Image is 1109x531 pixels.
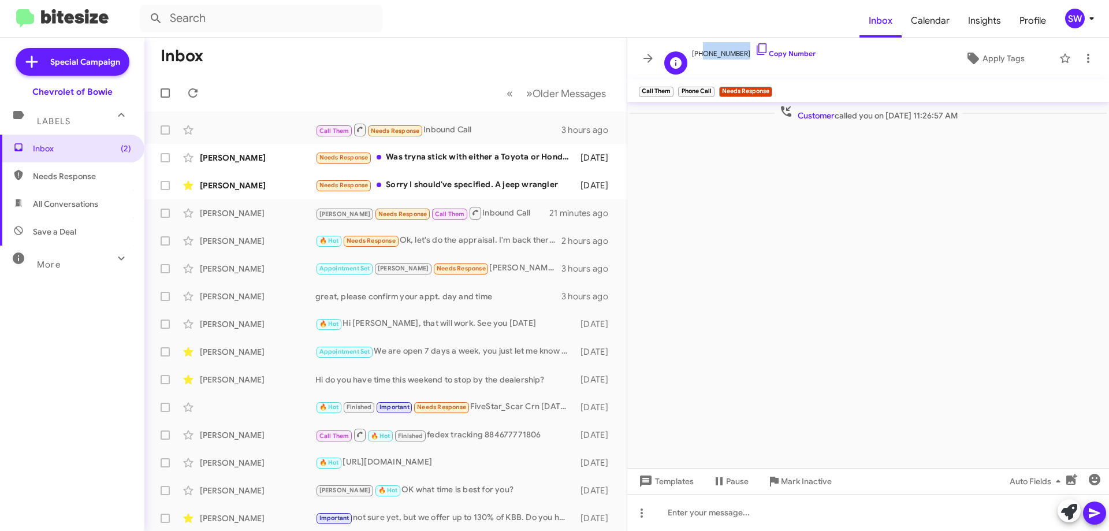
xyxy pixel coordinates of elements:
span: Save a Deal [33,226,76,237]
div: OK what time is best for you? [315,484,575,497]
span: Needs Response [371,127,420,135]
div: [DATE] [575,346,617,358]
div: Chevrolet of Bowie [32,86,113,98]
div: 2 hours ago [561,235,617,247]
nav: Page navigation example [500,81,613,105]
span: Needs Response [319,181,369,189]
span: 🔥 Hot [378,487,398,494]
button: Pause [703,471,758,492]
button: Templates [627,471,703,492]
div: [PERSON_NAME] [200,513,315,524]
span: More [37,259,61,270]
span: Inbox [33,143,131,154]
span: Special Campaign [50,56,120,68]
button: Previous [500,81,520,105]
span: [PERSON_NAME] [319,487,371,494]
div: [PERSON_NAME] [200,485,315,496]
span: Important [319,514,349,522]
span: Older Messages [533,87,606,100]
span: Labels [37,116,70,127]
a: Inbox [859,4,902,38]
div: 3 hours ago [561,263,617,274]
div: [DATE] [575,318,617,330]
span: Needs Response [437,265,486,272]
span: 🔥 Hot [319,237,339,244]
span: 🔥 Hot [319,403,339,411]
div: [PERSON_NAME] [200,346,315,358]
div: SW [1065,9,1085,28]
span: » [526,86,533,101]
span: Finished [347,403,372,411]
div: 21 minutes ago [549,207,617,219]
span: Needs Response [319,154,369,161]
span: Call Them [435,210,465,218]
div: [URL][DOMAIN_NAME] [315,456,575,469]
div: Inbound Call [315,122,561,137]
span: Needs Response [417,403,466,411]
span: [PHONE_NUMBER] [692,42,816,60]
div: [DATE] [575,513,617,524]
span: 🔥 Hot [319,320,339,328]
div: [DATE] [575,180,617,191]
span: called you on [DATE] 11:26:57 AM [775,105,962,121]
a: Calendar [902,4,959,38]
div: [DATE] [575,374,617,385]
a: Profile [1010,4,1055,38]
button: Apply Tags [935,48,1054,69]
div: 3 hours ago [561,124,617,136]
h1: Inbox [161,47,203,65]
a: Insights [959,4,1010,38]
a: Special Campaign [16,48,129,76]
div: [DATE] [575,485,617,496]
div: [PERSON_NAME] [200,152,315,164]
input: Search [140,5,382,32]
span: Appointment Set [319,265,370,272]
div: Hi [PERSON_NAME], that will work. See you [DATE] [315,317,575,331]
div: [PERSON_NAME] [200,235,315,247]
div: [PERSON_NAME] [200,318,315,330]
button: Mark Inactive [758,471,841,492]
span: [PERSON_NAME] [319,210,371,218]
span: Needs Response [33,170,131,182]
span: Call Them [319,127,349,135]
div: Sorry I should've specified. A jeep wrangler [315,179,575,192]
span: (2) [121,143,131,154]
span: 🔥 Hot [319,459,339,466]
span: « [507,86,513,101]
small: Call Them [639,87,673,97]
div: We are open 7 days a week, you just let me know when you can make it and we can make sure we are ... [315,345,575,358]
span: Call Them [319,432,349,440]
div: [PERSON_NAME] I need reschedule I have family matters that I have to handle [315,262,561,275]
button: Auto Fields [1000,471,1074,492]
div: [PERSON_NAME] [200,374,315,385]
div: [DATE] [575,402,617,413]
div: [PERSON_NAME] [200,207,315,219]
div: [PERSON_NAME] [200,180,315,191]
span: Important [379,403,410,411]
small: Needs Response [719,87,772,97]
span: Mark Inactive [781,471,832,492]
div: Inbound Call [315,206,549,220]
div: [DATE] [575,429,617,441]
div: Was tryna stick with either a Toyota or Honda and no more then 13000 [315,151,575,164]
div: not sure yet, but we offer up to 130% of KBB. Do you have time to bring it by the dealership [315,511,575,525]
div: Ok, let's do the appraisal. I'm back there [DATE] morning. [315,234,561,247]
div: [PERSON_NAME] [200,429,315,441]
span: Customer [798,110,835,121]
div: [PERSON_NAME] [200,457,315,469]
span: Pause [726,471,749,492]
div: [PERSON_NAME] [200,263,315,274]
span: Templates [637,471,694,492]
span: Auto Fields [1010,471,1065,492]
span: Needs Response [347,237,396,244]
div: [DATE] [575,457,617,469]
span: Apply Tags [983,48,1025,69]
small: Phone Call [678,87,714,97]
div: 3 hours ago [561,291,617,302]
div: [DATE] [575,152,617,164]
div: [PERSON_NAME] [200,291,315,302]
span: [PERSON_NAME] [378,265,429,272]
